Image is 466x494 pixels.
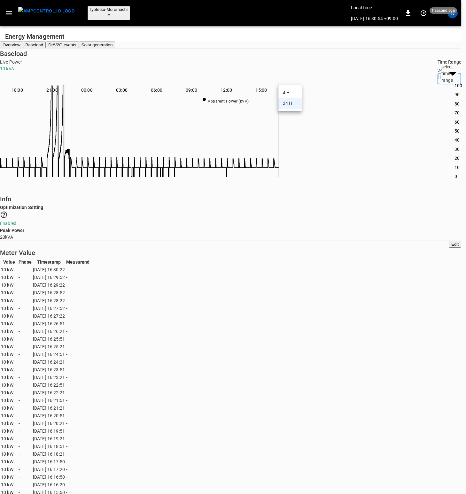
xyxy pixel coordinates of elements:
td: - [18,359,32,366]
li: 24 H [278,98,302,109]
td: [DATE] 16:30:22 [33,266,65,273]
td: - [18,351,32,358]
td: - [18,382,32,389]
td: - [66,481,90,488]
span: Iyotetsu-Muromachi [90,7,128,12]
td: - [66,405,90,412]
li: 4 H [278,88,302,98]
td: - [66,313,90,320]
td: [DATE] 16:29:22 [33,282,65,289]
td: [DATE] 16:27:52 [33,305,65,312]
td: [DATE] 16:21:51 [33,397,65,404]
button: menu [16,5,77,21]
td: - [18,389,32,396]
td: - [18,474,32,481]
p: [DATE] 16:30:54 +09:00 [351,15,398,22]
td: - [18,266,32,273]
th: Measurand [66,259,90,266]
td: - [18,435,32,442]
td: 10 kW [1,451,18,458]
button: Dr/V2G events [46,42,79,48]
td: 10 kW [1,305,18,312]
th: Timestamp [33,259,65,266]
td: - [66,412,90,419]
td: 10 kW [1,313,18,320]
td: - [18,313,32,320]
td: [DATE] 16:20:51 [33,412,65,419]
td: - [66,351,90,358]
td: [DATE] 16:16:50 [33,474,65,481]
td: [DATE] 16:22:21 [33,389,65,396]
td: [DATE] 16:20:21 [33,420,65,427]
td: [DATE] 16:21:21 [33,405,65,412]
td: - [66,443,90,450]
div: 24 H [438,67,444,81]
text: 50 [454,128,460,134]
td: [DATE] 16:17:50 [33,458,65,465]
td: [DATE] 16:22:51 [33,382,65,389]
td: 10 kW [1,443,18,450]
td: - [66,382,90,389]
text: 0 [454,174,457,179]
td: - [18,274,32,281]
td: 10 kW [1,366,18,373]
button: set refresh interval [418,8,429,18]
td: 10 kW [1,389,18,396]
td: - [18,320,32,327]
td: [DATE] 16:27:22 [33,313,65,320]
td: - [18,289,32,296]
td: 10 kW [1,266,18,273]
button: Edit [449,241,461,248]
td: - [18,466,32,473]
td: - [18,397,32,404]
td: [DATE] 16:17:20 [33,466,65,473]
td: - [18,328,32,335]
td: - [66,389,90,396]
td: - [66,435,90,442]
td: - [18,282,32,289]
td: - [66,359,90,366]
text: 20 [454,156,460,161]
td: 10 kW [1,474,18,481]
td: - [66,336,90,343]
td: 10 kW [1,274,18,281]
button: Baseload [23,42,46,48]
td: - [18,420,32,427]
td: - [66,374,90,381]
td: 10 kW [1,374,18,381]
td: - [18,443,32,450]
td: - [18,451,32,458]
td: - [66,274,90,281]
td: [DATE] 16:26:21 [33,328,65,335]
td: 10 kW [1,336,18,343]
td: - [18,343,32,350]
text: 40 [454,138,460,143]
td: 10 kW [1,481,18,488]
p: Local time [351,4,398,11]
td: - [18,336,32,343]
td: 10 kW [1,428,18,435]
button: Solar generation [79,42,115,48]
td: - [18,297,32,304]
td: 10 kW [1,466,18,473]
td: - [18,428,32,435]
td: [DATE] 16:19:51 [33,428,65,435]
text: 90 [454,92,460,97]
td: - [18,305,32,312]
td: 10 kW [1,458,18,465]
td: - [66,420,90,427]
text: 60 [454,120,460,125]
td: - [66,320,90,327]
td: 10 kW [1,297,18,304]
td: - [66,366,90,373]
td: [DATE] 16:28:22 [33,297,65,304]
td: [DATE] 16:19:21 [33,435,65,442]
td: 10 kW [1,343,18,350]
td: [DATE] 16:23:51 [33,366,65,373]
label: Time Range [438,59,462,65]
td: 10 kW [1,435,18,442]
td: - [66,343,90,350]
td: 10 kW [1,412,18,419]
td: - [66,451,90,458]
td: - [18,405,32,412]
